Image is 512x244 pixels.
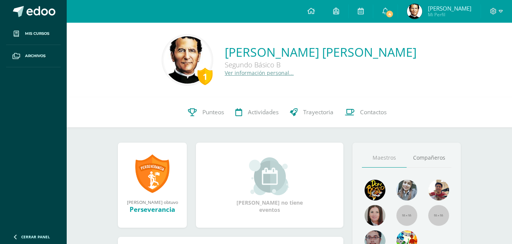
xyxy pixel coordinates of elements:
[396,205,417,226] img: 55x55
[25,31,49,37] span: Mis cursos
[249,157,290,195] img: event_small.png
[339,97,392,127] a: Contactos
[125,199,179,205] div: [PERSON_NAME] obtuvo
[407,148,451,168] a: Compañeros
[25,53,45,59] span: Archivos
[365,180,385,200] img: 29fc2a48271e3f3676cb2cb292ff2552.png
[197,68,213,85] div: 1
[125,205,179,214] div: Perseverancia
[407,4,422,19] img: b86dcbcd5091f07905c03663b0678497.png
[6,23,61,45] a: Mis cursos
[230,97,284,127] a: Actividades
[6,45,61,67] a: Archivos
[428,180,449,200] img: 11152eb22ca3048aebc25a5ecf6973a7.png
[428,205,449,226] img: 55x55
[428,5,471,12] span: [PERSON_NAME]
[396,180,417,200] img: 45bd7986b8947ad7e5894cbc9b781108.png
[385,10,394,18] span: 4
[360,108,387,116] span: Contactos
[284,97,339,127] a: Trayectoria
[232,157,308,213] div: [PERSON_NAME] no tiene eventos
[362,148,407,168] a: Maestros
[225,69,294,76] a: Ver información personal...
[225,44,416,60] a: [PERSON_NAME] [PERSON_NAME]
[21,234,50,239] span: Cerrar panel
[164,36,211,84] img: 8beb23bd4f7846e341619487b0f254e7.png
[303,108,334,116] span: Trayectoria
[248,108,279,116] span: Actividades
[428,11,471,18] span: Mi Perfil
[202,108,224,116] span: Punteos
[225,60,416,69] div: Segundo Básico B
[365,205,385,226] img: 67c3d6f6ad1c930a517675cdc903f95f.png
[182,97,230,127] a: Punteos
